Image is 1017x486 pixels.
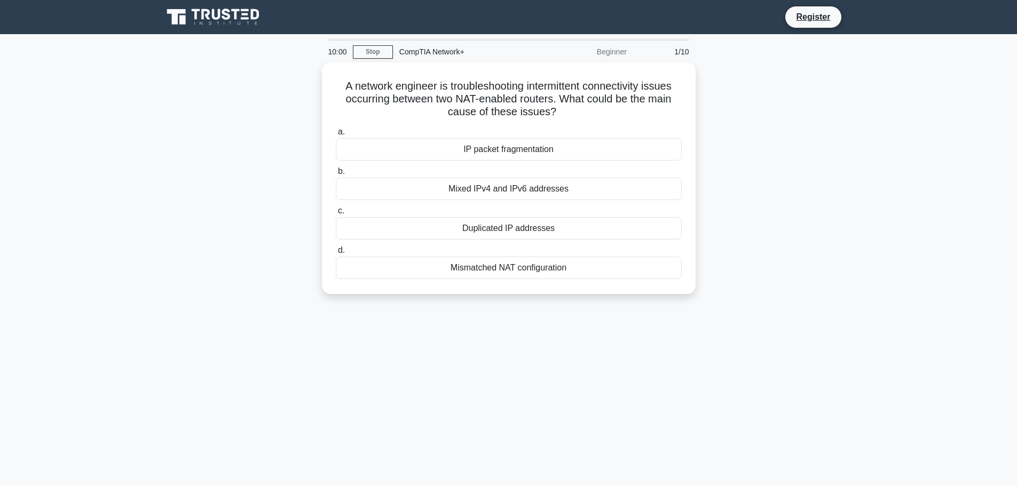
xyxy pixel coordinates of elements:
[336,178,682,200] div: Mixed IPv4 and IPv6 addresses
[540,41,633,62] div: Beginner
[353,45,393,59] a: Stop
[393,41,540,62] div: CompTIA Network+
[338,166,345,176] span: b.
[336,217,682,240] div: Duplicated IP addresses
[336,257,682,279] div: Mismatched NAT configuration
[338,206,344,215] span: c.
[633,41,696,62] div: 1/10
[335,79,683,119] h5: A network engineer is troubleshooting intermittent connectivity issues occurring between two NAT-...
[338,245,345,254] span: d.
[790,10,837,23] a: Register
[338,127,345,136] span: a.
[322,41,353,62] div: 10:00
[336,138,682,161] div: IP packet fragmentation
